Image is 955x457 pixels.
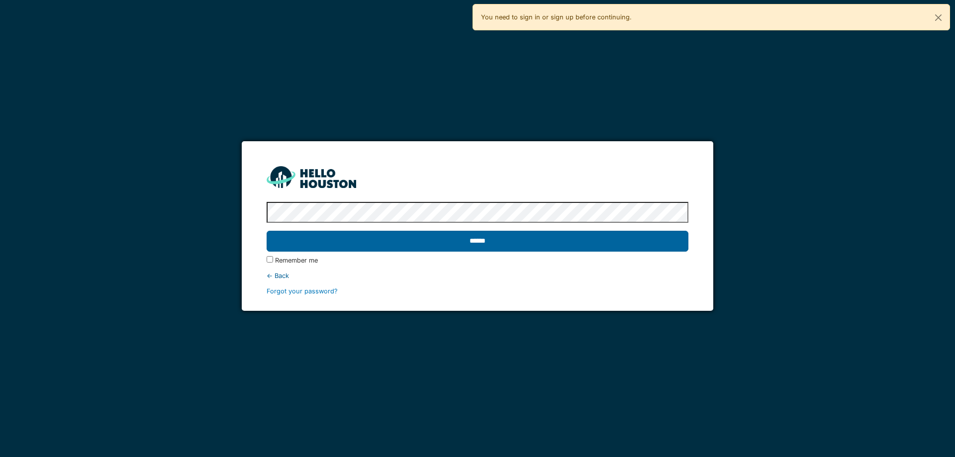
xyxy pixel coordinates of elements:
div: ← Back [267,271,688,280]
a: Forgot your password? [267,287,338,295]
div: You need to sign in or sign up before continuing. [473,4,950,30]
label: Remember me [275,256,318,265]
button: Close [927,4,950,31]
img: HH_line-BYnF2_Hg.png [267,166,356,187]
